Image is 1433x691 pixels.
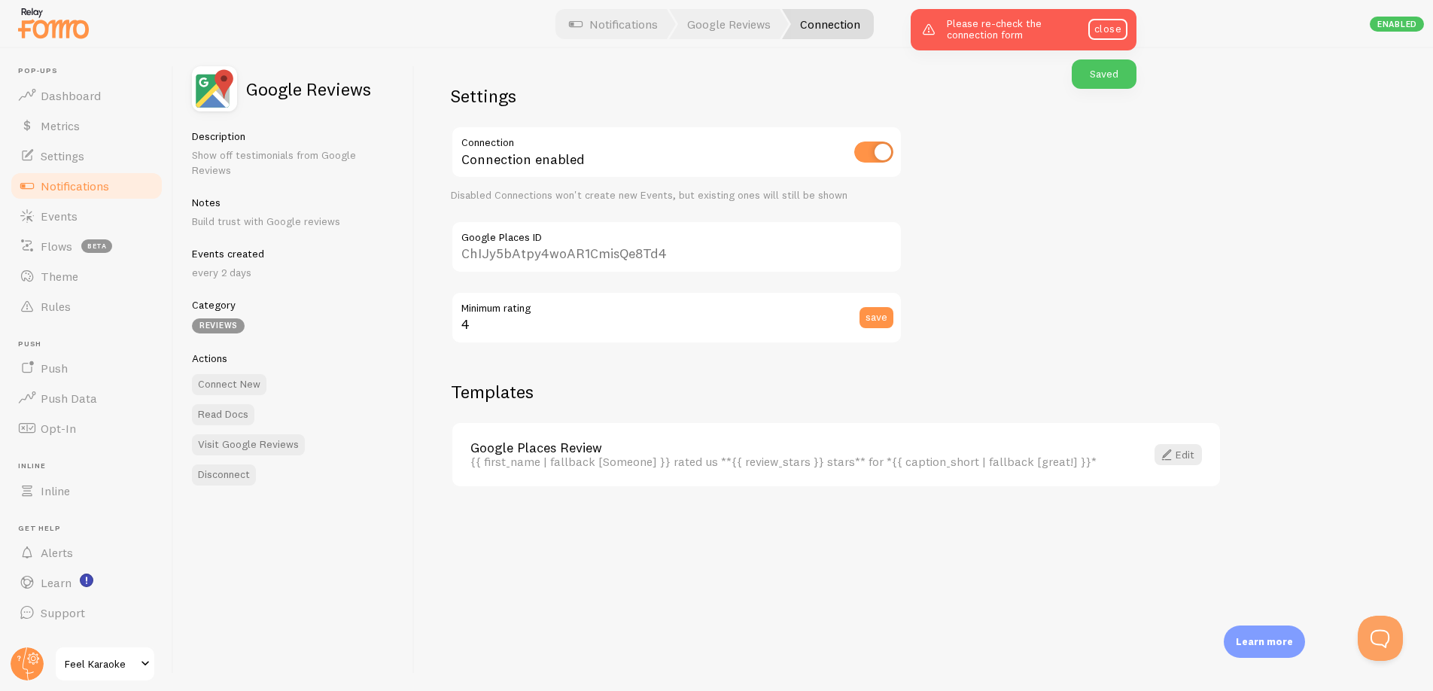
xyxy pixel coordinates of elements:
[451,126,902,181] div: Connection enabled
[192,318,245,333] div: Reviews
[41,421,76,436] span: Opt-In
[18,461,164,471] span: Inline
[192,265,396,280] p: every 2 days
[9,476,164,506] a: Inline
[192,247,396,260] h5: Events created
[41,269,78,284] span: Theme
[41,148,84,163] span: Settings
[470,441,1127,455] a: Google Places Review
[1224,626,1305,658] div: Learn more
[41,299,71,314] span: Rules
[192,129,396,143] h5: Description
[9,201,164,231] a: Events
[192,352,396,365] h5: Actions
[41,178,109,193] span: Notifications
[41,361,68,376] span: Push
[859,307,893,328] button: save
[9,111,164,141] a: Metrics
[192,196,396,209] h5: Notes
[81,239,112,253] span: beta
[192,298,396,312] h5: Category
[192,374,266,395] button: Connect New
[246,80,371,98] h2: Google Reviews
[41,545,73,560] span: Alerts
[41,209,78,224] span: Events
[41,118,80,133] span: Metrics
[41,391,97,406] span: Push Data
[16,4,91,42] img: fomo-relay-logo-orange.svg
[9,353,164,383] a: Push
[192,464,256,486] button: Disconnect
[9,291,164,321] a: Rules
[9,598,164,628] a: Support
[54,646,156,682] a: Feel Karaoke
[9,413,164,443] a: Opt-In
[9,261,164,291] a: Theme
[9,141,164,171] a: Settings
[18,66,164,76] span: Pop-ups
[18,339,164,349] span: Push
[41,605,85,620] span: Support
[1072,59,1136,89] div: Saved
[9,383,164,413] a: Push Data
[41,575,71,590] span: Learn
[192,434,305,455] a: Visit Google Reviews
[9,81,164,111] a: Dashboard
[1236,635,1293,649] p: Learn more
[192,214,396,229] p: Build trust with Google reviews
[9,537,164,568] a: Alerts
[911,9,1136,50] div: Please re-check the connection form
[192,66,237,111] img: fomo_icons_google_review.svg
[192,404,254,425] a: Read Docs
[470,455,1127,468] div: {{ first_name | fallback [Someone] }} rated us **{{ review_stars }} stars** for *{{ caption_short...
[451,291,902,317] label: Minimum rating
[41,88,101,103] span: Dashboard
[192,148,396,178] p: Show off testimonials from Google Reviews
[1088,19,1127,40] a: close
[41,239,72,254] span: Flows
[41,483,70,498] span: Inline
[1155,444,1202,465] a: Edit
[451,189,902,202] div: Disabled Connections won't create new Events, but existing ones will still be shown
[9,231,164,261] a: Flows beta
[451,221,902,273] input: Ch167fj4j2odmfghaFxP8
[451,380,1222,403] h2: Templates
[451,84,902,108] h2: Settings
[451,291,902,344] input: 3
[65,655,136,673] span: Feel Karaoke
[1358,616,1403,661] iframe: Help Scout Beacon - Open
[9,171,164,201] a: Notifications
[18,524,164,534] span: Get Help
[80,574,93,587] svg: <p>Watch New Feature Tutorials!</p>
[451,221,902,246] label: Google Places ID
[9,568,164,598] a: Learn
